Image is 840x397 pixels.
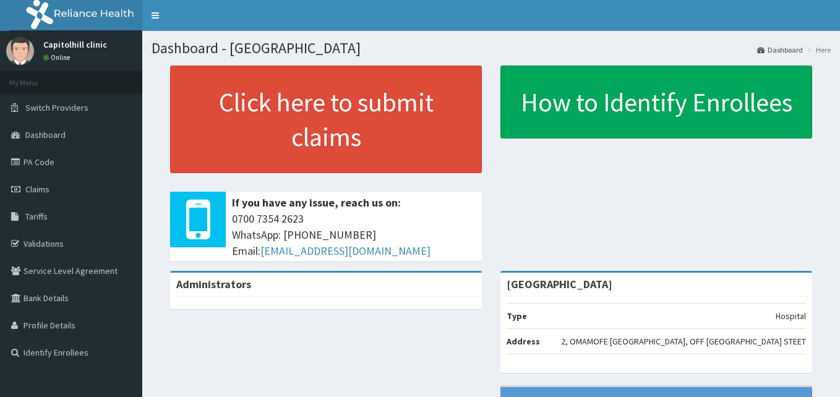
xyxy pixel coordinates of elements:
p: Capitolhill clinic [43,40,107,49]
span: Tariffs [25,211,48,222]
span: Switch Providers [25,102,88,113]
p: 2, OMAMOFE [GEOGRAPHIC_DATA], OFF [GEOGRAPHIC_DATA] STEET [561,335,806,348]
p: Hospital [776,310,806,322]
span: Dashboard [25,129,66,140]
b: If you have any issue, reach us on: [232,195,401,210]
b: Address [507,336,540,347]
a: Online [43,53,73,62]
img: User Image [6,37,34,65]
strong: [GEOGRAPHIC_DATA] [507,277,612,291]
b: Type [507,310,527,322]
span: 0700 7354 2623 WhatsApp: [PHONE_NUMBER] Email: [232,211,476,258]
a: [EMAIL_ADDRESS][DOMAIN_NAME] [260,244,431,258]
span: Claims [25,184,49,195]
a: Click here to submit claims [170,66,482,173]
a: Dashboard [757,45,803,55]
b: Administrators [176,277,251,291]
h1: Dashboard - [GEOGRAPHIC_DATA] [152,40,831,56]
li: Here [804,45,831,55]
a: How to Identify Enrollees [500,66,812,139]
